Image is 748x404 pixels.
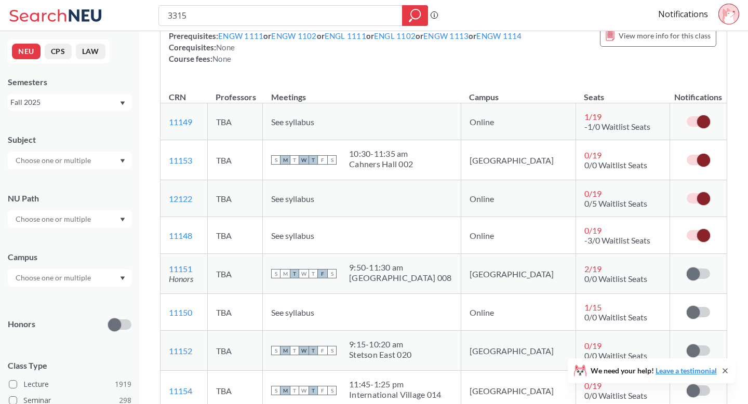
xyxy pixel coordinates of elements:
[656,366,717,375] a: Leave a testimonial
[584,351,647,360] span: 0/0 Waitlist Seats
[271,231,314,240] span: See syllabus
[290,346,299,355] span: T
[461,81,576,103] th: Campus
[207,217,263,254] td: TBA
[271,386,280,395] span: S
[169,155,192,165] a: 11153
[461,103,576,140] td: Online
[591,367,717,374] span: We need your help!
[8,360,131,371] span: Class Type
[169,386,192,396] a: 11154
[349,349,411,360] div: Stetson East 020
[271,307,314,317] span: See syllabus
[349,159,413,169] div: Cahners Hall 002
[169,307,192,317] a: 11150
[584,312,647,322] span: 0/0 Waitlist Seats
[374,31,416,41] a: ENGL 1102
[76,44,105,59] button: LAW
[169,231,192,240] a: 11148
[327,346,337,355] span: S
[402,5,428,26] div: magnifying glass
[280,155,290,165] span: M
[120,218,125,222] svg: Dropdown arrow
[318,155,327,165] span: F
[325,31,366,41] a: ENGL 1111
[271,194,314,204] span: See syllabus
[8,76,131,88] div: Semesters
[10,272,98,284] input: Choose one or multiple
[584,188,602,198] span: 0 / 19
[207,254,263,294] td: TBA
[327,269,337,278] span: S
[349,389,441,400] div: International Village 014
[584,381,602,390] span: 0 / 19
[461,331,576,371] td: [GEOGRAPHIC_DATA]
[167,7,395,24] input: Class, professor, course number, "phrase"
[218,31,263,41] a: ENGW 1111
[115,379,131,390] span: 1919
[10,154,98,167] input: Choose one or multiple
[169,264,192,274] a: 11151
[309,386,318,395] span: T
[290,269,299,278] span: T
[8,210,131,228] div: Dropdown arrow
[584,390,647,400] span: 0/0 Waitlist Seats
[169,19,522,64] div: NUPaths: Prerequisites: or or or or or Corequisites: Course fees:
[299,269,309,278] span: W
[290,386,299,395] span: T
[461,217,576,254] td: Online
[280,346,290,355] span: M
[290,155,299,165] span: T
[271,346,280,355] span: S
[271,269,280,278] span: S
[299,346,309,355] span: W
[299,386,309,395] span: W
[212,54,231,63] span: None
[263,81,461,103] th: Meetings
[584,112,602,122] span: 1 / 19
[207,294,263,331] td: TBA
[309,155,318,165] span: T
[584,225,602,235] span: 0 / 19
[8,269,131,287] div: Dropdown arrow
[271,31,316,41] a: ENGW 1102
[349,339,411,349] div: 9:15 - 10:20 am
[207,81,263,103] th: Professors
[271,117,314,127] span: See syllabus
[327,155,337,165] span: S
[12,44,41,59] button: NEU
[9,378,131,391] label: Lecture
[8,318,35,330] p: Honors
[349,262,451,273] div: 9:50 - 11:30 am
[10,213,98,225] input: Choose one or multiple
[476,31,522,41] a: ENGW 1114
[584,341,602,351] span: 0 / 19
[8,94,131,111] div: Fall 2025Dropdown arrow
[584,122,650,131] span: -1/0 Waitlist Seats
[349,379,441,389] div: 11:45 - 1:25 pm
[169,91,186,103] div: CRN
[309,346,318,355] span: T
[299,155,309,165] span: W
[349,273,451,283] div: [GEOGRAPHIC_DATA] 008
[461,294,576,331] td: Online
[584,150,602,160] span: 0 / 19
[207,180,263,217] td: TBA
[584,264,602,274] span: 2 / 19
[169,117,192,127] a: 11149
[576,81,670,103] th: Seats
[207,331,263,371] td: TBA
[120,101,125,105] svg: Dropdown arrow
[658,8,708,20] a: Notifications
[461,180,576,217] td: Online
[271,155,280,165] span: S
[120,159,125,163] svg: Dropdown arrow
[280,386,290,395] span: M
[584,302,602,312] span: 1 / 15
[619,29,711,42] span: View more info for this class
[584,274,647,284] span: 0/0 Waitlist Seats
[8,134,131,145] div: Subject
[169,346,192,356] a: 11152
[8,251,131,263] div: Campus
[318,386,327,395] span: F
